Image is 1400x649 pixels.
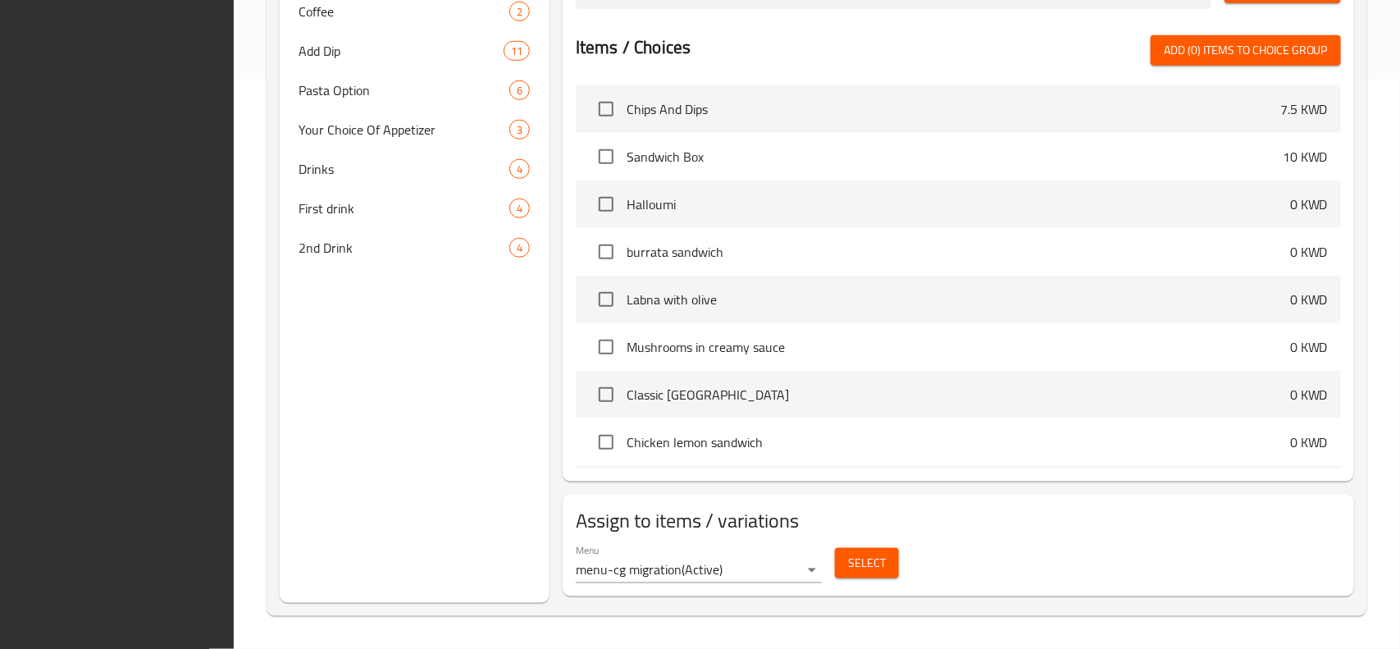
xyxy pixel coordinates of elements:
div: 2nd Drink4 [280,228,550,267]
div: Choices [509,120,530,139]
span: Coffee [299,2,509,21]
div: Your Choice Of Appetizer3 [280,110,550,149]
p: 0 KWD [1290,290,1328,309]
p: 0 KWD [1290,337,1328,357]
div: Choices [509,159,530,179]
span: Sandwich Box [627,147,1283,167]
span: Add (0) items to choice group [1164,40,1328,61]
button: Add (0) items to choice group [1151,35,1341,66]
p: 0 KWD [1290,194,1328,214]
p: 10 KWD [1283,147,1328,167]
h2: Items / Choices [576,35,691,60]
span: Mushrooms in creamy sauce [627,337,1290,357]
span: Chicken lemon sandwich [627,432,1290,452]
span: 4 [510,162,529,177]
span: 3 [510,122,529,138]
span: 6 [510,83,529,98]
div: Choices [509,2,530,21]
button: Select [835,548,899,578]
div: menu-cg migration(Active) [576,557,822,583]
p: 7.5 KWD [1280,99,1328,119]
span: Select choice [589,330,623,364]
span: 4 [510,240,529,256]
label: Menu [576,545,600,555]
span: Select choice [589,92,623,126]
span: Select choice [589,235,623,269]
div: Choices [509,238,530,258]
span: 2 [510,4,529,20]
span: Classic [GEOGRAPHIC_DATA] [627,385,1290,404]
p: 0 KWD [1290,242,1328,262]
h2: Assign to items / variations [576,508,1341,534]
span: 4 [510,201,529,217]
span: Select [848,553,886,574]
span: Drinks [299,159,509,179]
span: Select choice [589,139,623,174]
div: Drinks4 [280,149,550,189]
span: Select choice [589,282,623,317]
div: Pasta Option6 [280,71,550,110]
span: Select choice [589,187,623,222]
span: Select choice [589,377,623,412]
p: 0 KWD [1290,432,1328,452]
span: 11 [504,43,529,59]
span: burrata sandwich [627,242,1290,262]
span: Your Choice Of Appetizer [299,120,509,139]
div: First drink4 [280,189,550,228]
div: Add Dip11 [280,31,550,71]
div: Choices [504,41,530,61]
div: Choices [509,199,530,218]
span: Halloumi [627,194,1290,214]
div: Choices [509,80,530,100]
span: 2nd Drink [299,238,509,258]
span: Pasta Option [299,80,509,100]
span: Chips And Dips [627,99,1280,119]
span: Labna with olive [627,290,1290,309]
span: Select choice [589,425,623,459]
p: 0 KWD [1290,385,1328,404]
span: First drink [299,199,509,218]
span: Add Dip [299,41,504,61]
